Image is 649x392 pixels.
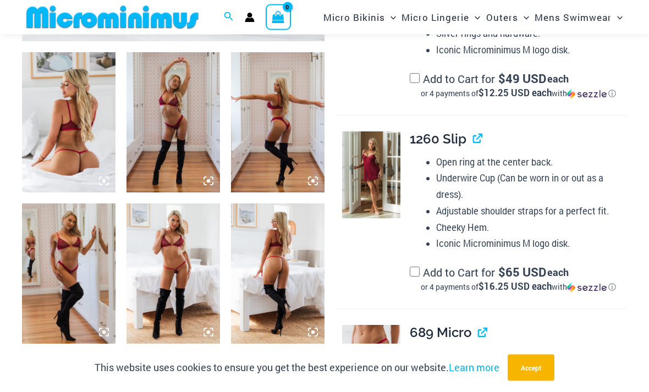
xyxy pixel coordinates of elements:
img: Guilty Pleasures Red 1045 Bra 689 Micro [127,204,220,344]
span: Menu Toggle [612,3,623,31]
a: Micro LingerieMenu ToggleMenu Toggle [399,3,483,31]
li: Open ring at the center back. [436,154,627,171]
label: Add to Cart for [410,72,627,100]
img: Guilty Pleasures Red 1045 Bra 6045 Thong [231,53,324,193]
li: Adjustable shoulder straps for a perfect fit. [436,203,627,220]
span: $12.25 USD each [479,87,552,100]
input: Add to Cart for$49 USD eachor 4 payments of$12.25 USD eachwithSezzle Click to learn more about Se... [410,74,420,84]
span: 65 USD [498,267,546,278]
a: Account icon link [245,13,255,23]
img: MM SHOP LOGO FLAT [22,5,203,30]
img: Guilty Pleasures Red 1045 Bra 689 Micro [231,204,324,344]
div: or 4 payments of$16.25 USD eachwithSezzle Click to learn more about Sezzle [410,282,627,293]
span: $ [498,264,505,280]
span: 49 USD [498,74,546,85]
span: Micro Bikinis [323,3,385,31]
a: Mens SwimwearMenu ToggleMenu Toggle [532,3,625,31]
li: Iconic Microminimus M logo disk. [436,42,627,59]
div: or 4 payments of with [410,89,627,100]
li: Iconic Microminimus M logo disk. [436,236,627,252]
a: View Shopping Cart, empty [266,4,291,30]
span: $ [498,71,505,87]
span: Menu Toggle [469,3,480,31]
span: 689 Micro [410,325,471,341]
span: Mens Swimwear [535,3,612,31]
p: This website uses cookies to ensure you get the best experience on our website. [95,360,499,376]
li: Cheeky Hem. [436,220,627,236]
a: Micro BikinisMenu ToggleMenu Toggle [321,3,399,31]
div: or 4 payments of with [410,282,627,293]
img: Sezzle [567,283,607,293]
button: Accept [508,355,554,381]
img: Guilty Pleasures Red 1045 Bra 6045 Thong [22,204,116,344]
img: Sezzle [567,90,607,100]
label: Add to Cart for [410,266,627,293]
input: Add to Cart for$65 USD eachor 4 payments of$16.25 USD eachwithSezzle Click to learn more about Se... [410,267,420,277]
a: OutersMenu ToggleMenu Toggle [483,3,532,31]
span: Menu Toggle [385,3,396,31]
span: Outers [486,3,518,31]
span: each [547,267,569,278]
span: $16.25 USD each [479,280,552,293]
span: 1260 Slip [410,131,466,147]
span: each [547,74,569,85]
span: Micro Lingerie [402,3,469,31]
a: Learn more [449,361,499,374]
nav: Site Navigation [319,2,627,33]
img: Guilty Pleasures Red 1045 Bra 6045 Thong [127,53,220,193]
span: Menu Toggle [518,3,529,31]
div: or 4 payments of$12.25 USD eachwithSezzle Click to learn more about Sezzle [410,89,627,100]
img: Guilty Pleasures Red 1045 Bra 689 Micro [22,53,116,193]
li: Underwire Cup (Can be worn in or out as a dress). [436,170,627,203]
img: Guilty Pleasures Red 1260 Slip [342,132,400,219]
a: Search icon link [224,10,234,25]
